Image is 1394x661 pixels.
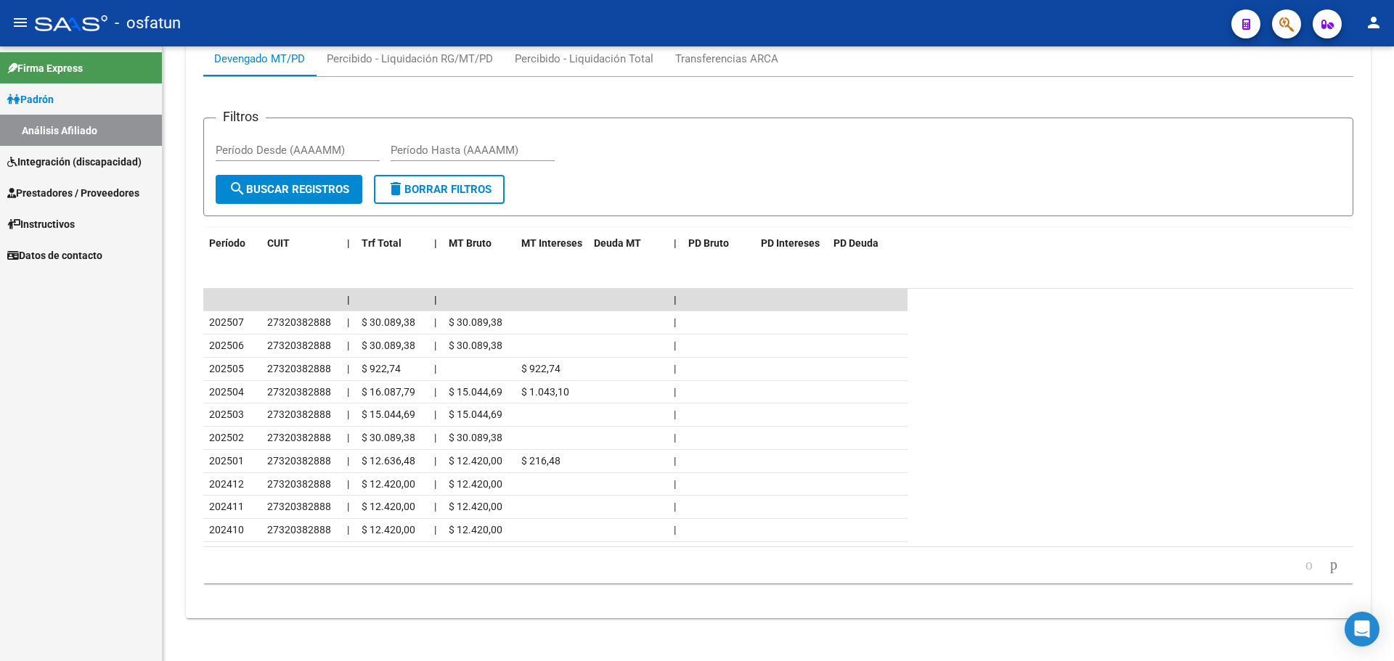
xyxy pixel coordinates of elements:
span: $ 15.044,69 [449,408,502,420]
mat-icon: menu [12,14,29,31]
span: $ 922,74 [521,363,561,374]
span: | [674,478,676,490]
span: 202506 [209,340,244,351]
span: 202504 [209,386,244,398]
datatable-header-cell: Período [203,228,261,259]
span: | [434,386,436,398]
span: | [434,455,436,467]
span: Borrar Filtros [387,183,492,196]
span: $ 12.420,00 [362,478,415,490]
span: | [674,340,676,351]
span: 202502 [209,432,244,443]
span: | [347,524,349,535]
span: 202411 [209,501,244,512]
span: 27320382888 [267,340,331,351]
span: | [674,455,676,467]
span: | [434,237,437,249]
span: Integración (discapacidad) [7,154,142,170]
span: 202507 [209,316,244,328]
span: $ 216,48 [521,455,561,467]
span: $ 12.420,00 [362,501,415,512]
span: | [434,294,437,305]
span: | [347,237,350,249]
span: 27320382888 [267,363,331,374]
datatable-header-cell: CUIT [261,228,341,259]
span: $ 12.420,00 [449,455,502,467]
span: Padrón [7,91,54,107]
button: Borrar Filtros [374,175,505,204]
span: PD Bruto [688,237,729,249]
span: Instructivos [7,216,75,232]
datatable-header-cell: MT Intereses [515,228,588,259]
a: go to next page [1324,557,1344,573]
div: Open Intercom Messenger [1345,612,1379,646]
span: | [347,432,349,443]
span: | [674,501,676,512]
span: 27320382888 [267,408,331,420]
span: | [434,363,436,374]
span: $ 15.044,69 [362,408,415,420]
span: | [434,478,436,490]
span: | [674,294,677,305]
datatable-header-cell: PD Deuda [828,228,908,259]
span: $ 16.087,79 [362,386,415,398]
span: $ 30.089,38 [449,432,502,443]
span: 27320382888 [267,524,331,535]
span: MT Bruto [449,237,492,249]
span: | [674,408,676,420]
datatable-header-cell: | [341,228,356,259]
span: | [434,316,436,328]
span: $ 30.089,38 [362,432,415,443]
span: | [674,524,676,535]
div: Transferencias ARCA [675,51,778,67]
span: Datos de contacto [7,247,102,263]
span: $ 12.636,48 [362,455,415,467]
span: $ 12.420,00 [449,524,502,535]
datatable-header-cell: PD Intereses [755,228,828,259]
span: 202410 [209,524,244,535]
h3: Filtros [216,107,266,127]
span: | [347,478,349,490]
span: | [674,432,676,443]
span: | [347,363,349,374]
span: | [347,501,349,512]
span: Prestadores / Proveedores [7,185,139,201]
span: PD Deuda [833,237,879,249]
span: Buscar Registros [229,183,349,196]
datatable-header-cell: | [428,228,443,259]
mat-icon: delete [387,180,404,197]
span: | [347,408,349,420]
span: | [434,524,436,535]
span: $ 30.089,38 [362,316,415,328]
span: | [347,294,350,305]
span: 202505 [209,363,244,374]
div: Devengado MT/PD [214,51,305,67]
span: Trf Total [362,237,402,249]
span: | [674,237,677,249]
div: Percibido - Liquidación RG/MT/PD [327,51,493,67]
span: 27320382888 [267,432,331,443]
span: 202412 [209,478,244,490]
span: $ 30.089,38 [362,340,415,351]
span: | [347,455,349,467]
span: 27320382888 [267,478,331,490]
span: 202501 [209,455,244,467]
span: MT Intereses [521,237,582,249]
span: | [674,316,676,328]
span: $ 15.044,69 [449,386,502,398]
span: | [347,316,349,328]
span: Firma Express [7,60,83,76]
div: Percibido - Liquidación Total [515,51,653,67]
span: | [347,386,349,398]
span: 27320382888 [267,501,331,512]
a: go to previous page [1299,557,1319,573]
span: 202503 [209,408,244,420]
span: | [674,386,676,398]
span: | [434,340,436,351]
mat-icon: person [1365,14,1382,31]
span: $ 30.089,38 [449,316,502,328]
span: - osfatun [115,7,181,39]
span: $ 1.043,10 [521,386,569,398]
span: 27320382888 [267,455,331,467]
span: $ 12.420,00 [449,478,502,490]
